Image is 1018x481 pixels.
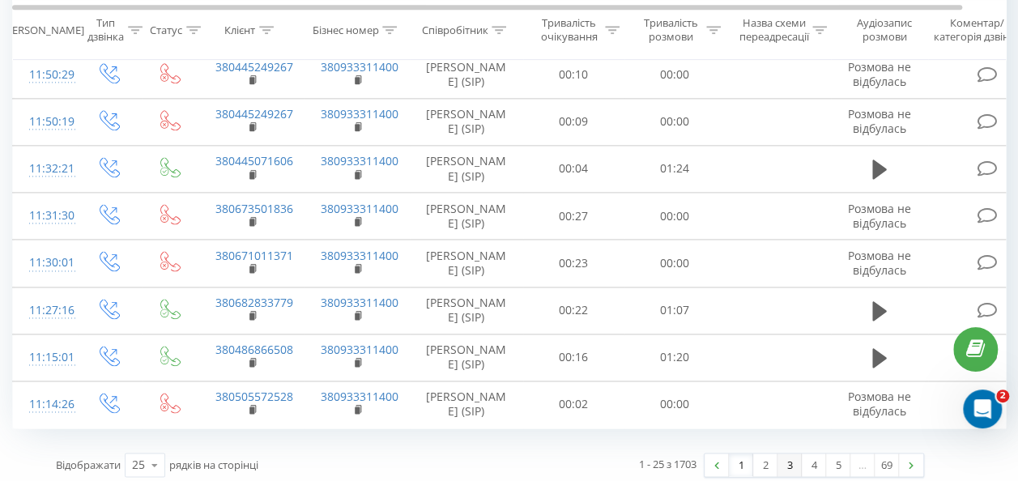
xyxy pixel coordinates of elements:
a: 380933311400 [321,153,398,168]
td: 00:16 [523,334,624,381]
a: 380445071606 [215,153,293,168]
div: Співробітник [421,23,488,37]
span: Розмова не відбулась [848,201,911,231]
div: 25 [132,457,145,473]
span: Розмова не відбулась [848,389,911,419]
td: 01:24 [624,145,726,192]
td: [PERSON_NAME] (SIP) [410,145,523,192]
td: [PERSON_NAME] (SIP) [410,51,523,98]
div: Бізнес номер [312,23,378,37]
a: 2 [753,453,777,476]
a: 380933311400 [321,106,398,121]
td: [PERSON_NAME] (SIP) [410,334,523,381]
div: 11:30:01 [29,247,62,279]
td: [PERSON_NAME] (SIP) [410,381,523,428]
td: 00:00 [624,51,726,98]
a: 380505572528 [215,389,293,404]
div: 11:14:26 [29,389,62,420]
td: 00:00 [624,381,726,428]
div: Тип дзвінка [87,17,124,45]
td: 00:00 [624,240,726,287]
td: 00:10 [523,51,624,98]
span: Розмова не відбулась [848,106,911,136]
div: 11:31:30 [29,200,62,232]
td: 00:00 [624,193,726,240]
span: Розмова не відбулась [848,59,911,89]
td: 00:27 [523,193,624,240]
td: [PERSON_NAME] (SIP) [410,98,523,145]
td: 00:23 [523,240,624,287]
a: 380933311400 [321,59,398,74]
td: 01:20 [624,334,726,381]
div: 11:15:01 [29,342,62,373]
div: … [850,453,875,476]
span: 2 [996,389,1009,402]
td: 00:02 [523,381,624,428]
span: рядків на сторінці [169,458,258,472]
div: Назва схеми переадресації [739,17,808,45]
td: 00:00 [624,98,726,145]
a: 380486866508 [215,342,293,357]
td: [PERSON_NAME] (SIP) [410,193,523,240]
div: 11:27:16 [29,295,62,326]
td: [PERSON_NAME] (SIP) [410,240,523,287]
td: [PERSON_NAME] (SIP) [410,287,523,334]
div: 11:50:29 [29,59,62,91]
a: 380933311400 [321,201,398,216]
td: 00:09 [523,98,624,145]
a: 4 [802,453,826,476]
div: 11:32:21 [29,153,62,185]
a: 380445249267 [215,106,293,121]
a: 1 [729,453,753,476]
a: 3 [777,453,802,476]
td: 00:22 [523,287,624,334]
a: 380673501836 [215,201,293,216]
div: Тривалість розмови [638,17,702,45]
td: 01:07 [624,287,726,334]
a: 69 [875,453,899,476]
div: 1 - 25 з 1703 [639,456,696,472]
div: Клієнт [224,23,255,37]
td: 00:04 [523,145,624,192]
a: 380445249267 [215,59,293,74]
span: Відображати [56,458,121,472]
span: Розмова не відбулась [848,248,911,278]
div: 11:50:19 [29,106,62,138]
a: 380933311400 [321,248,398,263]
a: 380682833779 [215,295,293,310]
div: Аудіозапис розмови [845,17,923,45]
a: 380933311400 [321,389,398,404]
div: Статус [150,23,182,37]
a: 5 [826,453,850,476]
a: 380933311400 [321,342,398,357]
iframe: Intercom live chat [963,389,1002,428]
a: 380671011371 [215,248,293,263]
div: [PERSON_NAME] [2,23,84,37]
a: 380933311400 [321,295,398,310]
div: Тривалість очікування [537,17,601,45]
